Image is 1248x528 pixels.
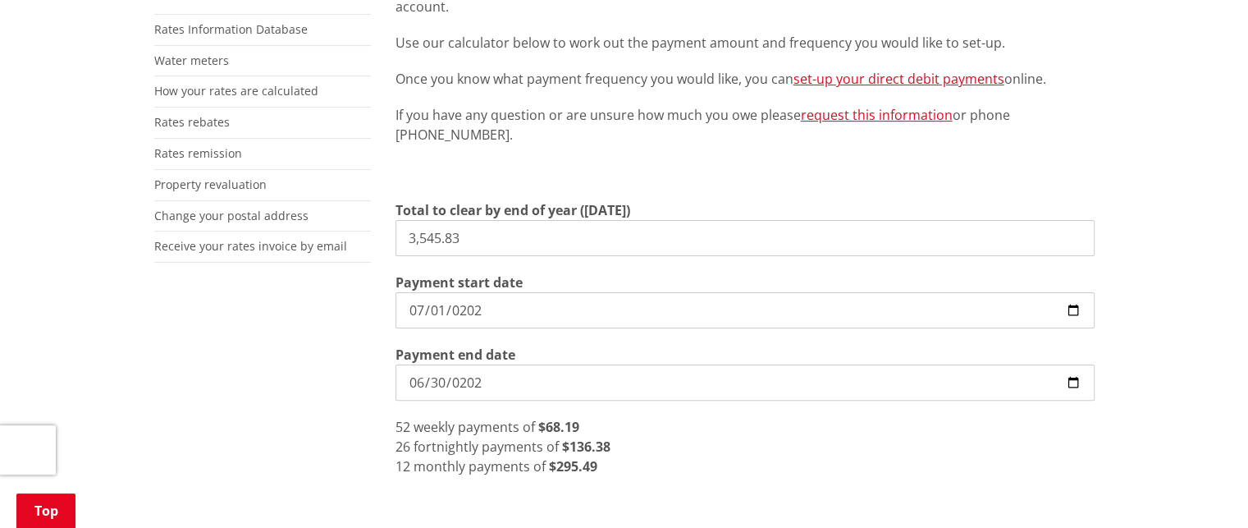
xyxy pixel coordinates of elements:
span: 52 [395,418,410,436]
p: If you have any question or are unsure how much you owe please or phone [PHONE_NUMBER]. [395,105,1095,145]
strong: $295.49 [549,457,597,475]
label: Payment start date [395,273,523,292]
p: Once you know what payment frequency you would like, you can online. [395,69,1095,89]
a: How your rates are calculated [154,83,318,99]
strong: $136.38 [562,438,610,456]
label: Total to clear by end of year ([DATE]) [395,200,630,220]
a: Rates Information Database [154,21,308,37]
span: 12 [395,457,410,475]
a: request this information [801,106,953,124]
p: Use our calculator below to work out the payment amount and frequency you would like to set-up. [395,33,1095,53]
span: monthly payments of [414,457,546,475]
label: Payment end date [395,345,515,365]
strong: $68.19 [538,418,579,436]
span: fortnightly payments of [414,438,559,456]
a: Rates remission [154,145,242,161]
a: Rates rebates [154,114,230,130]
span: weekly payments of [414,418,535,436]
iframe: Messenger Launcher [1173,459,1232,518]
a: set-up your direct debit payments [793,70,1004,88]
a: Receive your rates invoice by email [154,238,347,254]
a: Change your postal address [154,208,309,223]
a: Property revaluation [154,177,267,192]
a: Top [16,494,75,528]
span: 26 [395,438,410,456]
a: Water meters [154,53,229,68]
